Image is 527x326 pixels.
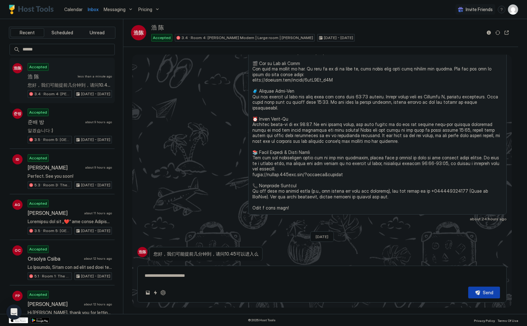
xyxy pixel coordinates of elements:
[15,293,20,299] span: FP
[29,110,47,115] span: Accepted
[29,246,47,252] span: Accepted
[28,173,112,179] span: Perfect. See you soon!
[28,73,75,80] span: 浩 陈
[29,292,47,297] span: Accepted
[28,128,112,133] span: 알겠습니다 :)
[85,120,112,124] span: about 9 hours ago
[34,182,70,188] span: 5.3 · Room 3: The Colours | Master bedroom | [GEOGRAPHIC_DATA]
[139,249,146,255] span: 浩陈
[16,156,19,162] span: ID
[64,6,83,13] a: Calendar
[104,7,126,12] span: Messaging
[138,7,152,12] span: Pricing
[159,289,167,296] button: ChatGPT Auto Reply
[14,65,21,71] span: 浩陈
[31,317,50,323] a: Google Play Store
[248,318,276,322] span: © 2025 Host Tools
[324,35,353,41] span: [DATE] - [DATE]
[85,165,112,170] span: about 9 hours ago
[6,304,22,320] div: Open Intercom Messenger
[133,29,144,37] span: 浩陈
[51,30,73,36] span: Scheduled
[497,317,518,323] a: Terms Of Use
[10,28,44,37] button: Recent
[494,29,502,37] button: Sync reservation
[503,29,510,37] button: Open reservation
[78,74,112,78] span: less than a minute ago
[151,24,164,31] span: 浩 陈
[466,7,493,12] span: Invite Friends
[28,301,81,307] span: [PERSON_NAME]
[154,251,258,257] span: 您好，我们可能提前几分钟到，请问10.45可以进入么
[81,273,110,279] span: [DATE] - [DATE]
[29,64,47,70] span: Accepted
[81,137,110,143] span: [DATE] - [DATE]
[474,319,495,323] span: Privacy Policy
[84,302,112,306] span: about 12 hours ago
[84,256,112,261] span: about 12 hours ago
[474,317,495,323] a: Privacy Policy
[9,27,115,39] div: tab-group
[9,317,28,323] a: App Store
[80,28,114,37] button: Unread
[34,137,70,143] span: 3.5 · Room 5: [GEOGRAPHIC_DATA] | [GEOGRAPHIC_DATA]
[28,219,112,224] span: Loremipsu dol sit „❤️“ ame conse Adipiscin „El Seddoeius, Tempo inc ut labo etd magn aliquae! Ad'...
[34,273,70,279] span: 5.1 · Room 1: The Sixties | Ground floor | [GEOGRAPHIC_DATA]
[64,7,83,12] span: Calendar
[144,289,152,296] button: Upload image
[28,264,112,270] span: Lo Ipsumdo, Sitam con ad elit sed doei tempori! Ut'la etdolor ma aliq eni ad Minimv. Qu nost exe ...
[88,6,99,13] a: Inbox
[483,289,493,296] div: Send
[29,201,47,206] span: Accepted
[81,228,110,234] span: [DATE] - [DATE]
[81,182,110,188] span: [DATE] - [DATE]
[485,29,493,37] button: Reservation information
[15,248,21,253] span: OC
[28,310,112,316] span: Hi [PERSON_NAME], thank you for letting us know. Actually we are aware of the problem which start...
[28,82,112,88] span: 您好，我们可能提前几分钟到，请问10.45可以进入么
[470,216,507,221] span: about 24 hours ago
[153,35,171,41] span: Accepted
[45,28,79,37] button: Scheduled
[90,30,105,36] span: Unread
[28,164,83,171] span: [PERSON_NAME]
[28,256,81,262] span: Orsolya Csiba
[152,289,159,296] button: Quick reply
[498,6,505,13] div: menu
[84,211,112,215] span: about 11 hours ago
[20,30,35,36] span: Recent
[20,44,114,55] input: Input Field
[9,5,57,14] a: Host Tools Logo
[468,287,500,298] button: Send
[28,210,82,216] span: [PERSON_NAME]
[34,228,70,234] span: 3.5 · Room 5: [GEOGRAPHIC_DATA] | [GEOGRAPHIC_DATA]
[316,234,328,239] span: [DATE]
[14,111,21,116] span: 준방
[28,119,83,125] span: 준배 방
[34,91,70,97] span: 3.4 · Room 4: [PERSON_NAME] Modern | Large room | [PERSON_NAME]
[181,35,313,41] span: 3.4 · Room 4: [PERSON_NAME] Modern | Large room | [PERSON_NAME]
[81,91,110,97] span: [DATE] - [DATE]
[508,4,518,15] div: User profile
[15,202,20,208] span: AG
[88,7,99,12] span: Inbox
[29,155,47,161] span: Accepted
[497,319,518,323] span: Terms Of Use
